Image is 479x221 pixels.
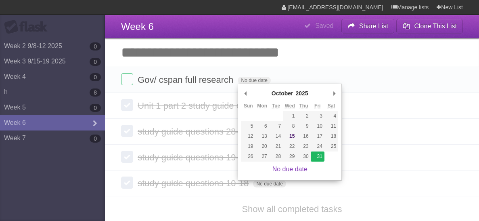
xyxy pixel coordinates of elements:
button: 20 [255,141,269,152]
b: 0 [90,135,101,143]
button: 8 [283,121,297,131]
b: Share List [359,23,388,29]
button: Share List [341,19,395,34]
b: 0 [90,42,101,51]
button: 31 [311,152,324,162]
button: 13 [255,131,269,141]
button: 10 [311,121,324,131]
abbr: Thursday [299,103,308,109]
b: 0 [90,104,101,112]
button: Clone This List [396,19,463,34]
b: 0 [90,58,101,66]
a: Show all completed tasks [242,204,342,214]
button: 21 [269,141,283,152]
abbr: Sunday [244,103,253,109]
span: study guide questions 10-18 [138,178,251,188]
a: No due date [272,166,307,173]
button: 3 [311,111,324,121]
button: 9 [297,121,310,131]
span: Gov/ cspan full research [138,75,235,85]
button: Next Month [330,87,338,99]
button: 16 [297,131,310,141]
button: 24 [311,141,324,152]
button: Previous Month [241,87,249,99]
button: 23 [297,141,310,152]
button: 5 [241,121,255,131]
button: 27 [255,152,269,162]
label: Done [121,151,133,163]
b: Clone This List [414,23,457,29]
div: Flask [4,20,52,34]
button: 4 [324,111,338,121]
button: 19 [241,141,255,152]
label: Done [121,99,133,111]
abbr: Monday [257,103,267,109]
button: 26 [241,152,255,162]
div: October [270,87,295,99]
button: 14 [269,131,283,141]
span: Unit 1 part 2 study guide own words [138,101,281,111]
button: 18 [324,131,338,141]
button: 17 [311,131,324,141]
abbr: Wednesday [285,103,295,109]
button: 30 [297,152,310,162]
button: 15 [283,131,297,141]
span: Week 6 [121,21,154,32]
b: 0 [90,73,101,81]
button: 12 [241,131,255,141]
span: study guide questions 28-36 [138,126,251,137]
label: Done [121,177,133,189]
b: Saved [315,22,333,29]
span: No due date [253,180,286,187]
button: 22 [283,141,297,152]
button: 6 [255,121,269,131]
abbr: Saturday [328,103,335,109]
button: 1 [283,111,297,121]
div: 2025 [295,87,310,99]
button: 28 [269,152,283,162]
abbr: Friday [314,103,320,109]
b: 8 [90,88,101,97]
label: Done [121,125,133,137]
button: 7 [269,121,283,131]
span: study guide questions 19-27 [138,152,251,162]
button: 2 [297,111,310,121]
button: 11 [324,121,338,131]
button: 29 [283,152,297,162]
abbr: Tuesday [272,103,280,109]
button: 25 [324,141,338,152]
label: Done [121,73,133,85]
span: No due date [238,77,270,84]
